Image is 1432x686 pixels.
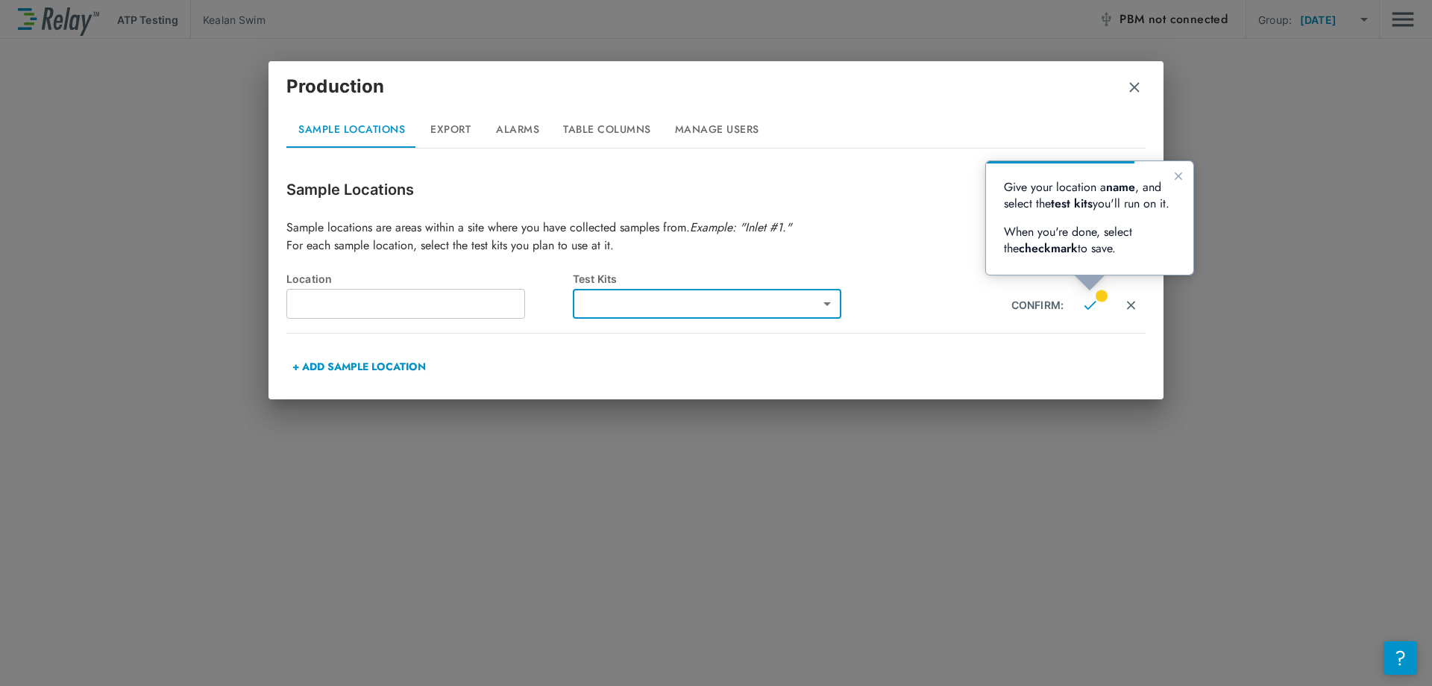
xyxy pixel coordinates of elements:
img: Close Icon [1125,299,1137,312]
div: Location [286,272,573,285]
p: Production [286,73,385,100]
em: Example: "Inlet #1." [690,219,791,236]
iframe: Resource center [1384,641,1417,675]
iframe: tooltip [986,161,1193,275]
button: Alarms [484,112,551,148]
button: Table Columns [551,112,663,148]
div: CONFIRM: [1011,299,1064,311]
div: Test Kits [573,272,859,285]
p: Sample Locations [286,178,1146,201]
img: Close Icon [1084,299,1096,312]
p: Sample locations are areas within a site where you have collected samples from. For each sample l... [286,219,1146,255]
button: Manage Users [663,112,771,148]
button: Confirm [1075,290,1105,320]
button: Cancel [1116,290,1146,320]
img: Remove [1127,80,1142,95]
button: + ADD SAMPLE LOCATION [286,349,432,384]
button: Sample Locations [286,112,417,148]
button: Export [417,112,484,148]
